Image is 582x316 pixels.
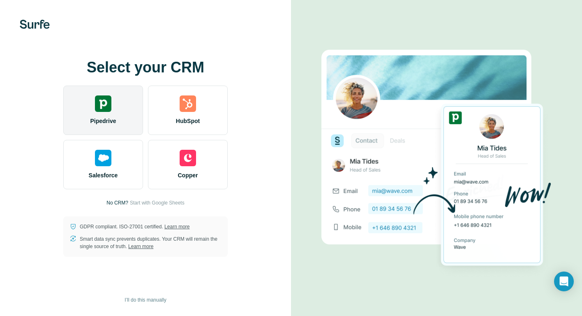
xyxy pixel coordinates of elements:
img: salesforce's logo [95,150,111,166]
span: Copper [178,171,198,179]
button: Start with Google Sheets [130,199,185,207]
span: HubSpot [176,117,200,125]
span: I’ll do this manually [125,296,166,304]
a: Learn more [128,244,153,249]
span: Salesforce [89,171,118,179]
p: No CRM? [106,199,128,207]
div: Open Intercom Messenger [554,272,574,291]
button: I’ll do this manually [119,294,172,306]
img: hubspot's logo [180,95,196,112]
img: pipedrive's logo [95,95,111,112]
p: GDPR compliant. ISO-27001 certified. [80,223,189,230]
h1: Select your CRM [63,59,228,76]
span: Pipedrive [90,117,116,125]
a: Learn more [164,224,189,230]
p: Smart data sync prevents duplicates. Your CRM will remain the single source of truth. [80,235,221,250]
img: copper's logo [180,150,196,166]
img: PIPEDRIVE image [321,36,552,280]
img: Surfe's logo [20,20,50,29]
